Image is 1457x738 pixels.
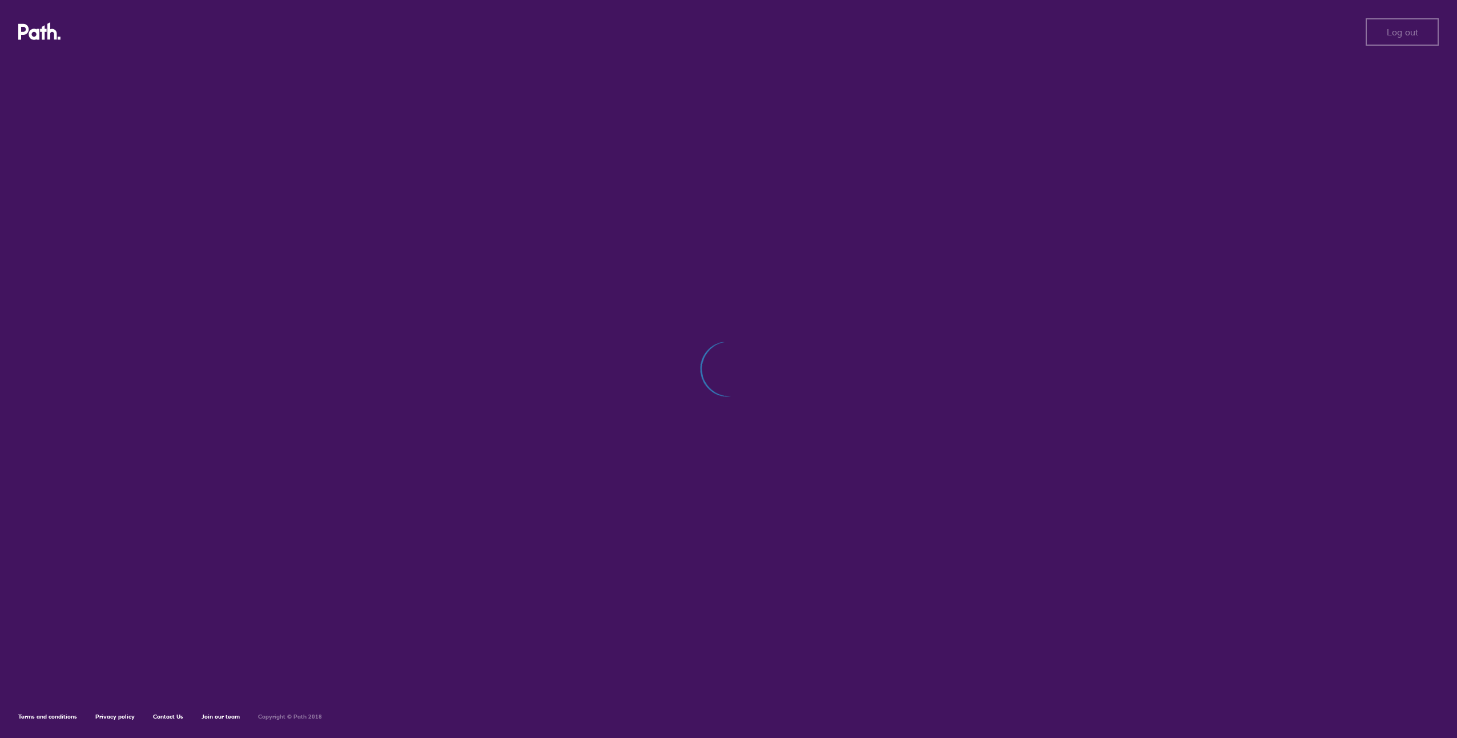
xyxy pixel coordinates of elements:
a: Contact Us [153,713,183,720]
h6: Copyright © Path 2018 [258,713,322,720]
a: Join our team [202,713,240,720]
span: Log out [1387,27,1418,37]
a: Privacy policy [95,713,135,720]
a: Terms and conditions [18,713,77,720]
button: Log out [1366,18,1439,46]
